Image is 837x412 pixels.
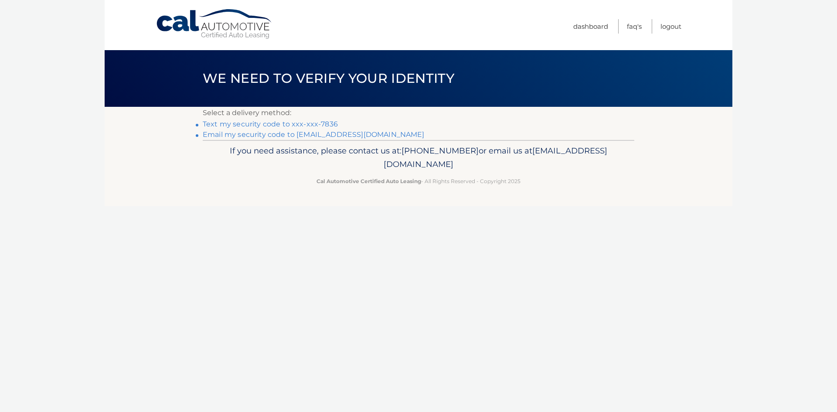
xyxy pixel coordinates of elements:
[401,146,479,156] span: [PHONE_NUMBER]
[203,130,425,139] a: Email my security code to [EMAIL_ADDRESS][DOMAIN_NAME]
[573,19,608,34] a: Dashboard
[208,177,629,186] p: - All Rights Reserved - Copyright 2025
[203,120,338,128] a: Text my security code to xxx-xxx-7836
[203,70,454,86] span: We need to verify your identity
[316,178,421,184] strong: Cal Automotive Certified Auto Leasing
[660,19,681,34] a: Logout
[156,9,273,40] a: Cal Automotive
[208,144,629,172] p: If you need assistance, please contact us at: or email us at
[627,19,642,34] a: FAQ's
[203,107,634,119] p: Select a delivery method:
